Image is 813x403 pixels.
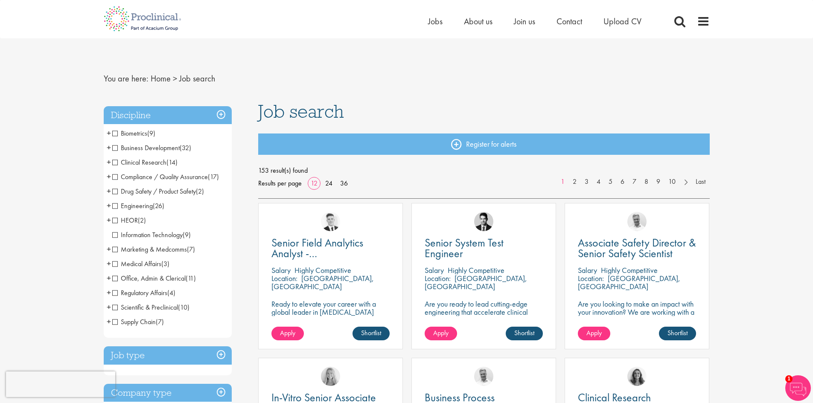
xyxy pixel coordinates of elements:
span: HEOR [112,216,138,225]
a: 36 [337,179,351,188]
span: Apply [433,328,449,337]
span: Location: [578,273,604,283]
span: Salary [578,265,597,275]
a: Contact [557,16,582,27]
a: Upload CV [603,16,641,27]
span: Medical Affairs [112,259,169,268]
a: Last [691,177,710,187]
span: + [107,127,111,139]
p: Ready to elevate your career with a global leader in [MEDICAL_DATA] care? Join us as a Senior Fie... [271,300,390,340]
span: Apply [280,328,295,337]
span: Supply Chain [112,317,164,326]
span: Clinical Research [112,158,166,167]
img: Joshua Bye [627,212,647,231]
a: Apply [425,327,457,340]
span: Business Development [112,143,180,152]
span: (3) [161,259,169,268]
a: Apply [578,327,610,340]
span: Biometrics [112,129,147,138]
span: + [107,272,111,284]
p: Highly Competitive [448,265,504,275]
span: Regulatory Affairs [112,288,175,297]
a: 2 [568,177,581,187]
span: Associate Safety Director & Senior Safety Scientist [578,235,696,261]
span: Results per page [258,177,302,190]
a: Thomas Wenig [474,212,493,231]
img: Joshua Bye [474,367,493,386]
span: + [107,301,111,313]
a: 5 [604,177,617,187]
span: + [107,214,111,226]
span: (9) [147,129,155,138]
span: Location: [271,273,297,283]
span: Marketing & Medcomms [112,245,187,254]
a: 9 [652,177,664,187]
iframe: reCAPTCHA [6,371,115,397]
a: Shortlist [506,327,543,340]
div: Discipline [104,106,232,125]
span: Supply Chain [112,317,156,326]
span: (26) [153,201,164,210]
span: (14) [166,158,178,167]
span: + [107,243,111,255]
span: (11) [186,274,196,283]
a: 24 [322,179,335,188]
span: Drug Safety / Product Safety [112,187,196,196]
span: (7) [187,245,195,254]
span: Compliance / Quality Assurance [112,172,219,181]
p: Highly Competitive [601,265,658,275]
h3: Company type [104,384,232,402]
a: Jobs [428,16,443,27]
h3: Job type [104,346,232,365]
span: (32) [180,143,191,152]
span: Clinical Research [112,158,178,167]
p: [GEOGRAPHIC_DATA], [GEOGRAPHIC_DATA] [271,273,374,291]
span: + [107,199,111,212]
span: Engineering [112,201,153,210]
p: [GEOGRAPHIC_DATA], [GEOGRAPHIC_DATA] [578,273,680,291]
img: Nicolas Daniel [321,212,340,231]
a: 7 [628,177,641,187]
span: + [107,315,111,328]
span: Salary [271,265,291,275]
span: Location: [425,273,451,283]
span: Office, Admin & Clerical [112,274,186,283]
span: + [107,141,111,154]
span: (17) [208,172,219,181]
a: 8 [640,177,653,187]
span: Medical Affairs [112,259,161,268]
img: Jackie Cerchio [627,367,647,386]
span: + [107,156,111,168]
p: [GEOGRAPHIC_DATA], [GEOGRAPHIC_DATA] [425,273,527,291]
img: Chatbot [785,375,811,401]
a: Associate Safety Director & Senior Safety Scientist [578,238,696,259]
a: About us [464,16,492,27]
span: (2) [138,216,146,225]
a: Senior System Test Engineer [425,238,543,259]
span: You are here: [104,73,149,84]
span: Information Technology [112,230,183,239]
span: (7) [156,317,164,326]
a: 12 [308,179,321,188]
a: 3 [580,177,593,187]
a: 1 [557,177,569,187]
span: Office, Admin & Clerical [112,274,196,283]
span: Salary [425,265,444,275]
span: Compliance / Quality Assurance [112,172,208,181]
span: + [107,257,111,270]
span: + [107,185,111,197]
a: Shortlist [353,327,390,340]
span: Join us [514,16,535,27]
a: Senior Field Analytics Analyst - [GEOGRAPHIC_DATA] and [GEOGRAPHIC_DATA] [271,238,390,259]
p: Highly Competitive [294,265,351,275]
p: Are you looking to make an impact with your innovation? We are working with a well-established ph... [578,300,696,340]
span: > [173,73,177,84]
